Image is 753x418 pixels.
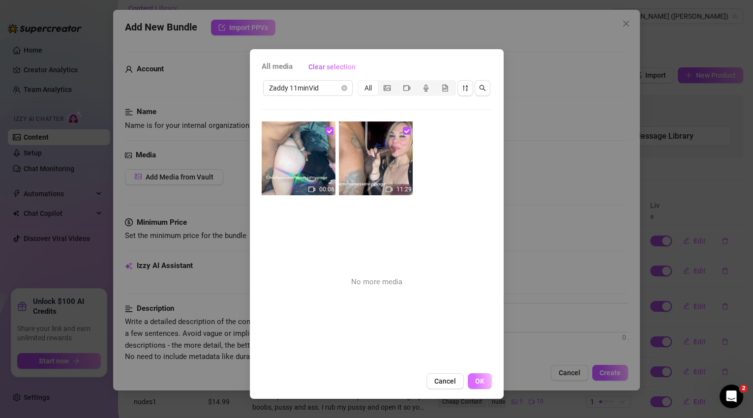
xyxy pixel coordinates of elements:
span: close-circle [341,85,347,91]
span: 2 [740,385,748,392]
span: file-gif [442,85,449,91]
span: Clear selection [308,63,356,71]
button: OK [468,373,492,389]
img: media [262,121,335,195]
span: video-camera [308,186,315,193]
span: picture [384,85,391,91]
div: All [359,81,378,95]
img: media [339,121,413,195]
span: video-camera [386,186,392,193]
span: 11:29 [396,186,412,193]
button: Clear selection [301,59,363,75]
div: segmented control [358,80,456,96]
span: audio [422,85,429,91]
iframe: Intercom live chat [720,385,743,408]
span: sort-descending [462,85,469,91]
button: sort-descending [457,80,473,96]
span: search [479,85,486,91]
span: Zaddy 11minVid [269,81,347,95]
span: All media [262,61,293,73]
span: 00:06 [319,186,334,193]
span: Cancel [434,377,456,385]
span: No more media [351,276,402,288]
span: video-camera [403,85,410,91]
button: Cancel [426,373,464,389]
span: OK [475,377,484,385]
